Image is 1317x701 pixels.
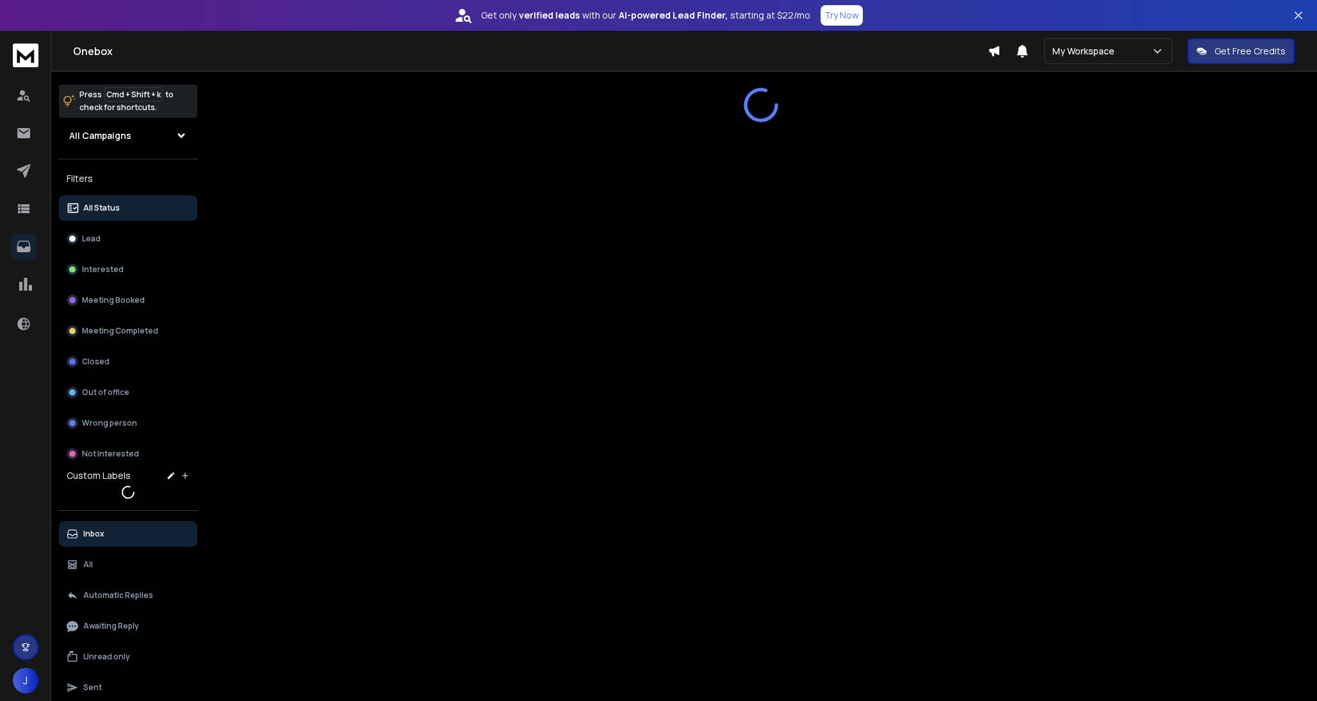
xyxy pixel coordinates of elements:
strong: verified leads [519,9,580,22]
h3: Custom Labels [67,469,131,482]
p: Wrong person [82,418,137,428]
p: Interested [82,264,124,275]
p: Inbox [83,529,104,539]
button: Not Interested [59,441,197,467]
button: Automatic Replies [59,583,197,608]
button: Wrong person [59,410,197,436]
button: Get Free Credits [1188,38,1295,64]
p: Lead [82,234,101,244]
button: Inbox [59,521,197,547]
p: Meeting Booked [82,295,145,305]
button: All [59,552,197,577]
strong: AI-powered Lead Finder, [619,9,728,22]
p: My Workspace [1052,45,1120,58]
h3: Filters [59,170,197,188]
p: All [83,560,93,570]
p: Press to check for shortcuts. [79,88,174,114]
button: Meeting Completed [59,318,197,344]
button: Try Now [821,5,863,26]
button: All Status [59,195,197,221]
p: Sent [83,682,102,693]
p: Awaiting Reply [83,621,139,631]
button: Sent [59,675,197,700]
button: Meeting Booked [59,287,197,313]
p: Meeting Completed [82,326,158,336]
button: All Campaigns [59,123,197,149]
p: Get Free Credits [1215,45,1286,58]
button: Lead [59,226,197,252]
h1: Onebox [73,44,988,59]
p: Out of office [82,387,129,398]
h1: All Campaigns [69,129,131,142]
button: Out of office [59,380,197,405]
p: Closed [82,357,110,367]
button: Interested [59,257,197,282]
p: Unread only [83,652,130,662]
button: Awaiting Reply [59,613,197,639]
button: J [13,668,38,693]
button: Closed [59,349,197,375]
button: Unread only [59,644,197,670]
p: All Status [83,203,120,213]
p: Not Interested [82,449,139,459]
span: Cmd + Shift + k [104,87,163,102]
img: logo [13,44,38,67]
p: Automatic Replies [83,590,153,600]
p: Get only with our starting at $22/mo [481,9,810,22]
p: Try Now [824,9,859,22]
